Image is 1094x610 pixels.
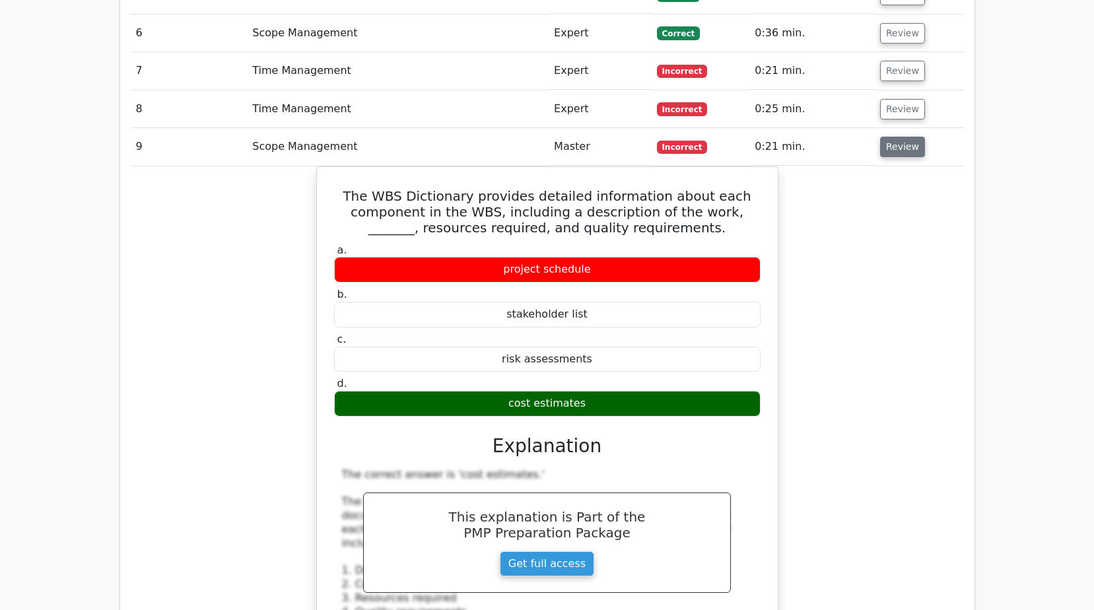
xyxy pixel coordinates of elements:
td: Master [549,128,652,166]
button: Review [880,137,925,157]
td: 9 [131,128,248,166]
button: Review [880,99,925,119]
span: Correct [657,26,700,40]
td: 8 [131,90,248,128]
td: Scope Management [247,128,549,166]
span: Incorrect [657,141,708,154]
button: Review [880,23,925,44]
td: Expert [549,15,652,52]
div: cost estimates [334,391,761,417]
td: 6 [131,15,248,52]
h5: The WBS Dictionary provides detailed information about each component in the WBS, including a des... [333,188,762,236]
td: 0:21 min. [749,128,875,166]
span: b. [337,288,347,300]
h3: Explanation [342,435,753,457]
td: 0:36 min. [749,15,875,52]
td: Time Management [247,52,549,90]
div: stakeholder list [334,302,761,327]
td: Expert [549,90,652,128]
td: Expert [549,52,652,90]
span: a. [337,244,347,256]
span: Incorrect [657,65,708,78]
td: 0:21 min. [749,52,875,90]
td: Time Management [247,90,549,128]
div: project schedule [334,257,761,283]
a: Get full access [500,551,594,576]
td: 7 [131,52,248,90]
td: Scope Management [247,15,549,52]
span: c. [337,333,347,345]
span: d. [337,377,347,390]
td: 0:25 min. [749,90,875,128]
button: Review [880,61,925,81]
div: risk assessments [334,347,761,372]
span: Incorrect [657,102,708,116]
